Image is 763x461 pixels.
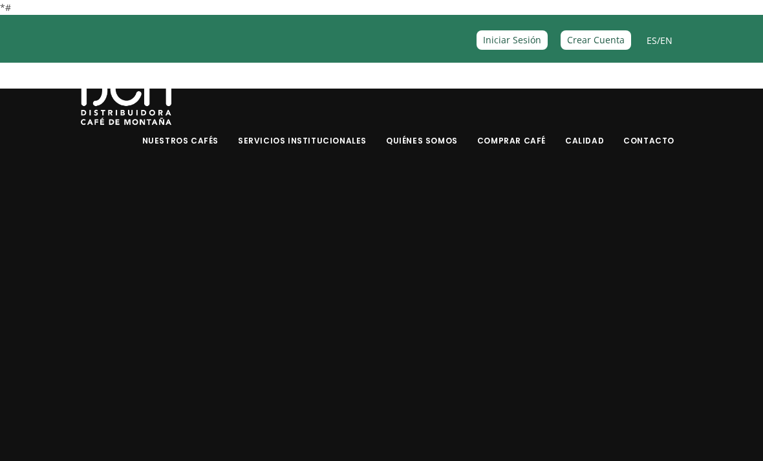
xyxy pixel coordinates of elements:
a: Comprar Café [469,116,553,146]
a: EN [660,34,672,47]
a: ES [647,34,657,47]
a: Calidad [557,116,612,146]
a: Contacto [616,116,682,146]
a: Quiénes Somos [378,116,466,146]
a: Crear Cuenta [561,30,631,49]
a: Nuestros Cafés [134,116,226,146]
a: Iniciar Sesión [477,30,548,49]
span: / [647,33,672,48]
a: Servicios Institucionales [230,116,374,146]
